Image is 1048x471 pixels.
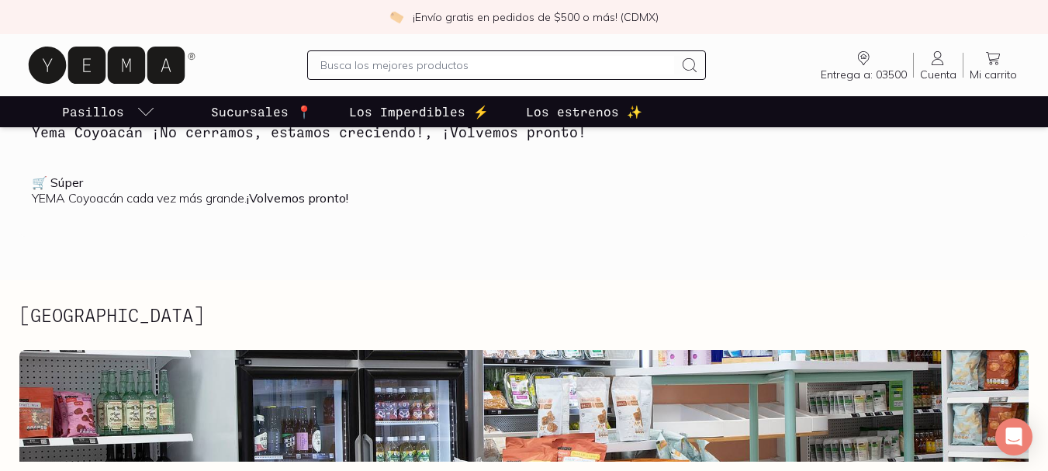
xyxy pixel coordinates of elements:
b: 🛒 Súper [32,175,83,190]
span: Mi carrito [970,68,1017,81]
a: Sucursales 📍 [208,96,315,127]
p: Sucursales 📍 [211,102,312,121]
div: Open Intercom Messenger [995,418,1032,455]
a: Cuenta [914,49,963,81]
a: Los Imperdibles ⚡️ [346,96,492,127]
p: ¡Envío gratis en pedidos de $500 o más! (CDMX) [413,9,659,25]
p: Pasillos [62,102,124,121]
h2: [GEOGRAPHIC_DATA] [19,305,204,325]
a: Entrega a: 03500 [815,49,913,81]
p: Los estrenos ✨ [526,102,642,121]
a: Mi carrito [963,49,1023,81]
span: Cuenta [920,68,956,81]
span: Entrega a: 03500 [821,68,907,81]
input: Busca los mejores productos [320,56,675,74]
h3: Yema Coyoacán ¡No cerramos, estamos creciendo!, ¡Volvemos pronto! [32,122,1016,142]
a: Los estrenos ✨ [523,96,645,127]
b: ¡Volvemos pronto! [247,190,348,206]
a: pasillo-todos-link [59,96,158,127]
img: Escandón [19,350,1029,462]
img: check [389,10,403,24]
p: Los Imperdibles ⚡️ [349,102,489,121]
p: YEMA Coyoacán cada vez más grande. [32,175,1016,206]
